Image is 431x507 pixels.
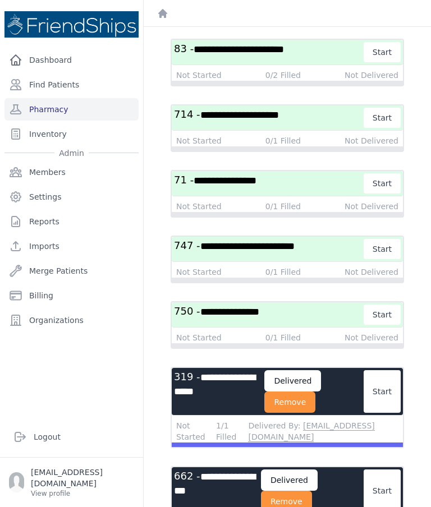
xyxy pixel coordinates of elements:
[364,173,401,193] button: Start
[216,420,244,443] div: 1/1 Filled
[4,186,139,208] a: Settings
[4,260,139,282] a: Merge Patients
[265,332,301,343] div: 0/1 Filled
[9,467,134,498] a: [EMAIL_ADDRESS][DOMAIN_NAME] View profile
[345,70,398,81] div: Not Delivered
[265,266,301,278] div: 0/1 Filled
[4,49,139,71] a: Dashboard
[176,201,222,212] div: Not Started
[364,239,401,259] button: Start
[31,489,134,498] p: View profile
[4,11,139,38] img: Medical Missions EMR
[176,135,222,146] div: Not Started
[4,98,139,121] a: Pharmacy
[176,70,222,81] div: Not Started
[174,305,364,325] h3: 750 -
[9,426,134,448] a: Logout
[174,42,364,62] h3: 83 -
[4,123,139,145] a: Inventory
[248,420,398,443] div: Delivered By:
[345,135,398,146] div: Not Delivered
[174,370,264,413] h3: 319 -
[364,108,401,128] button: Start
[265,201,301,212] div: 0/1 Filled
[264,391,315,413] button: Remove
[261,469,318,491] div: Delivered
[4,161,139,183] a: Members
[265,70,301,81] div: 0/2 Filled
[345,266,398,278] div: Not Delivered
[364,370,401,413] button: Start
[174,173,364,193] h3: 71 -
[345,201,398,212] div: Not Delivered
[4,73,139,96] a: Find Patients
[176,420,212,443] div: Not Started
[176,266,222,278] div: Not Started
[54,148,89,159] span: Admin
[176,332,222,343] div: Not Started
[4,210,139,233] a: Reports
[364,42,401,62] button: Start
[31,467,134,489] p: [EMAIL_ADDRESS][DOMAIN_NAME]
[345,332,398,343] div: Not Delivered
[265,135,301,146] div: 0/1 Filled
[174,239,364,259] h3: 747 -
[4,235,139,257] a: Imports
[4,309,139,331] a: Organizations
[4,284,139,307] a: Billing
[174,108,364,128] h3: 714 -
[364,305,401,325] button: Start
[264,370,321,391] div: Delivered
